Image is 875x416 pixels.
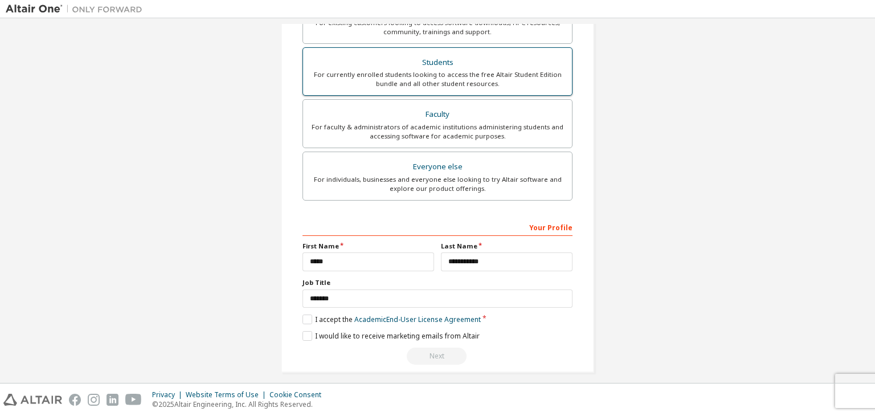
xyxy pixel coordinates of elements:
[310,70,565,88] div: For currently enrolled students looking to access the free Altair Student Edition bundle and all ...
[3,394,62,406] img: altair_logo.svg
[302,331,480,341] label: I would like to receive marketing emails from Altair
[302,218,573,236] div: Your Profile
[302,278,573,287] label: Job Title
[269,390,328,399] div: Cookie Consent
[310,159,565,175] div: Everyone else
[152,399,328,409] p: © 2025 Altair Engineering, Inc. All Rights Reserved.
[310,107,565,123] div: Faculty
[107,394,118,406] img: linkedin.svg
[354,315,481,324] a: Academic End-User License Agreement
[310,55,565,71] div: Students
[152,390,186,399] div: Privacy
[69,394,81,406] img: facebook.svg
[302,315,481,324] label: I accept the
[310,123,565,141] div: For faculty & administrators of academic institutions administering students and accessing softwa...
[310,18,565,36] div: For existing customers looking to access software downloads, HPC resources, community, trainings ...
[310,175,565,193] div: For individuals, businesses and everyone else looking to try Altair software and explore our prod...
[88,394,100,406] img: instagram.svg
[6,3,148,15] img: Altair One
[441,242,573,251] label: Last Name
[125,394,142,406] img: youtube.svg
[186,390,269,399] div: Website Terms of Use
[302,348,573,365] div: You need to provide your academic email
[302,242,434,251] label: First Name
